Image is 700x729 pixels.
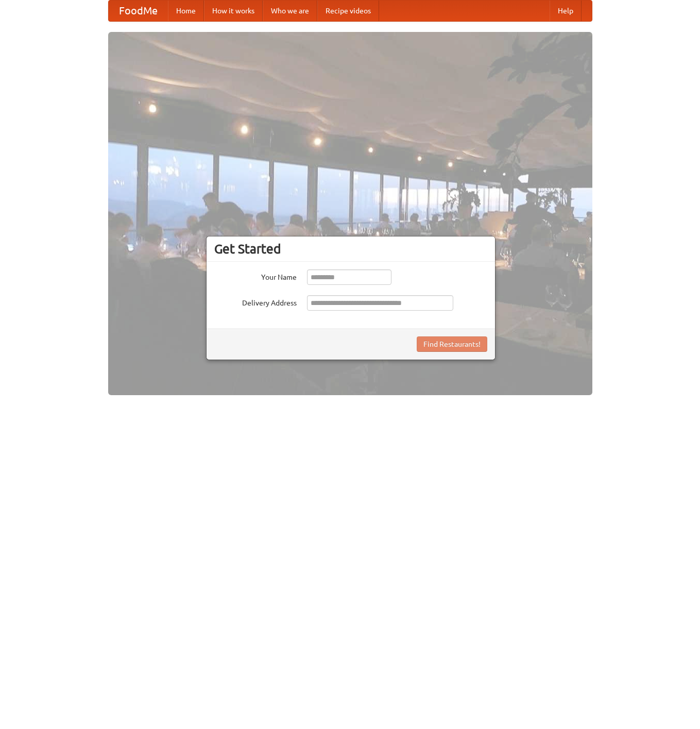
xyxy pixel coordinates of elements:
[417,336,487,352] button: Find Restaurants!
[263,1,317,21] a: Who we are
[109,1,168,21] a: FoodMe
[214,295,297,308] label: Delivery Address
[550,1,582,21] a: Help
[317,1,379,21] a: Recipe videos
[168,1,204,21] a: Home
[214,241,487,257] h3: Get Started
[204,1,263,21] a: How it works
[214,269,297,282] label: Your Name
